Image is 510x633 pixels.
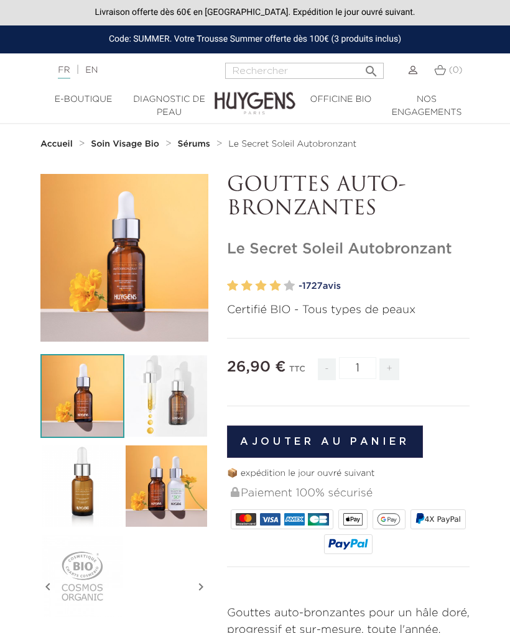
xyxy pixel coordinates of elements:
input: Quantité [339,357,376,379]
button:  [360,59,382,76]
img: CB_NATIONALE [308,513,328,526]
img: Huygens [215,72,295,116]
p: GOUTTES AUTO-BRONZANTES [227,174,470,222]
span: 4X PayPal [425,515,461,524]
p: 📦 expédition le jour ouvré suivant [227,467,470,480]
a: FR [58,66,70,79]
label: 2 [241,277,253,295]
label: 4 [269,277,280,295]
a: Soin Visage Bio [91,139,162,149]
img: Le Secret Soleil Autobronzant [40,354,124,438]
strong: Accueil [40,140,73,148]
i:  [193,556,208,618]
p: Certifié BIO - Tous types de peaux [227,302,470,319]
button: Ajouter au panier [227,426,423,458]
h1: Le Secret Soleil Autobronzant [227,240,470,258]
label: 1 [227,277,238,295]
span: + [379,358,399,380]
span: (0) [449,66,463,75]
label: 5 [284,277,295,295]
a: Sérums [178,139,213,149]
img: AMEX [284,513,305,526]
strong: Sérums [178,140,210,148]
img: Paiement 100% sécurisé [231,487,239,497]
div: Paiement 100% sécurisé [229,480,470,507]
span: 26,90 € [227,360,286,375]
a: Accueil [40,139,75,149]
img: google_pay [377,513,401,526]
a: E-Boutique [40,93,126,106]
a: EN [85,66,98,75]
img: MASTERCARD [236,513,256,526]
strong: Soin Visage Bio [91,140,159,148]
a: Officine Bio [298,93,384,106]
img: apple_pay [343,513,363,526]
i:  [40,556,55,618]
i:  [364,60,379,75]
div: TTC [289,356,305,389]
a: Le Secret Soleil Autobronzant [228,139,356,149]
img: VISA [260,513,280,526]
div: | [52,63,203,78]
a: Nos engagements [384,93,470,119]
input: Rechercher [225,63,384,79]
a: Diagnostic de peau [126,93,212,119]
span: - [318,358,335,380]
span: 1727 [302,281,323,291]
span: Le Secret Soleil Autobronzant [228,140,356,148]
label: 3 [256,277,267,295]
a: -1727avis [299,277,470,296]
